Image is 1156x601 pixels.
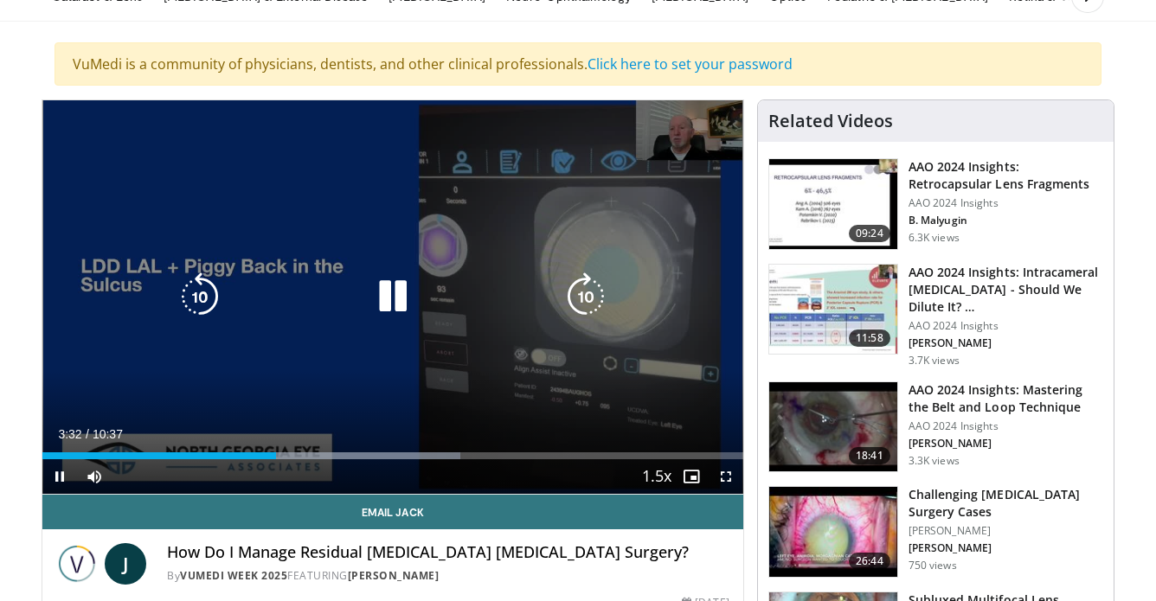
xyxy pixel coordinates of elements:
[768,111,893,131] h4: Related Videos
[769,159,897,249] img: 01f52a5c-6a53-4eb2-8a1d-dad0d168ea80.150x105_q85_crop-smart_upscale.jpg
[77,459,112,494] button: Mute
[167,543,729,562] h4: How Do I Manage Residual [MEDICAL_DATA] [MEDICAL_DATA] Surgery?
[42,495,743,529] a: Email Jack
[909,196,1103,210] p: AAO 2024 Insights
[769,265,897,355] img: de733f49-b136-4bdc-9e00-4021288efeb7.150x105_q85_crop-smart_upscale.jpg
[909,214,1103,227] p: B. Malyugin
[909,524,1103,538] p: [PERSON_NAME]
[768,264,1103,368] a: 11:58 AAO 2024 Insights: Intracameral [MEDICAL_DATA] - Should We Dilute It? … AAO 2024 Insights [...
[709,459,743,494] button: Fullscreen
[42,459,77,494] button: Pause
[849,225,890,242] span: 09:24
[55,42,1101,86] div: VuMedi is a community of physicians, dentists, and other clinical professionals.
[849,553,890,570] span: 26:44
[909,437,1103,451] p: [PERSON_NAME]
[769,487,897,577] img: 05a6f048-9eed-46a7-93e1-844e43fc910c.150x105_q85_crop-smart_upscale.jpg
[56,543,98,585] img: Vumedi Week 2025
[909,381,1103,416] h3: AAO 2024 Insights: Mastering the Belt and Loop Technique
[909,419,1103,433] p: AAO 2024 Insights
[909,559,957,572] p: 750 views
[849,329,890,347] span: 11:58
[909,336,1103,350] p: [PERSON_NAME]
[909,158,1103,193] h3: AAO 2024 Insights: Retrocapsular Lens Fragments
[348,568,440,583] a: [PERSON_NAME]
[588,54,793,74] a: Click here to set your password
[909,541,1103,555] p: [PERSON_NAME]
[909,264,1103,316] h3: AAO 2024 Insights: Intracameral [MEDICAL_DATA] - Should We Dilute It? …
[849,447,890,464] span: 18:41
[93,427,123,441] span: 10:37
[86,427,89,441] span: /
[167,568,729,584] div: By FEATURING
[42,452,743,459] div: Progress Bar
[674,459,709,494] button: Enable picture-in-picture mode
[909,486,1103,521] h3: Challenging [MEDICAL_DATA] Surgery Cases
[639,459,674,494] button: Playback Rate
[180,568,287,583] a: Vumedi Week 2025
[768,486,1103,578] a: 26:44 Challenging [MEDICAL_DATA] Surgery Cases [PERSON_NAME] [PERSON_NAME] 750 views
[769,382,897,472] img: 22a3a3a3-03de-4b31-bd81-a17540334f4a.150x105_q85_crop-smart_upscale.jpg
[105,543,146,585] a: J
[909,354,960,368] p: 3.7K views
[42,100,743,495] video-js: Video Player
[909,454,960,468] p: 3.3K views
[58,427,81,441] span: 3:32
[909,231,960,245] p: 6.3K views
[909,319,1103,333] p: AAO 2024 Insights
[768,381,1103,473] a: 18:41 AAO 2024 Insights: Mastering the Belt and Loop Technique AAO 2024 Insights [PERSON_NAME] 3....
[768,158,1103,250] a: 09:24 AAO 2024 Insights: Retrocapsular Lens Fragments AAO 2024 Insights B. Malyugin 6.3K views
